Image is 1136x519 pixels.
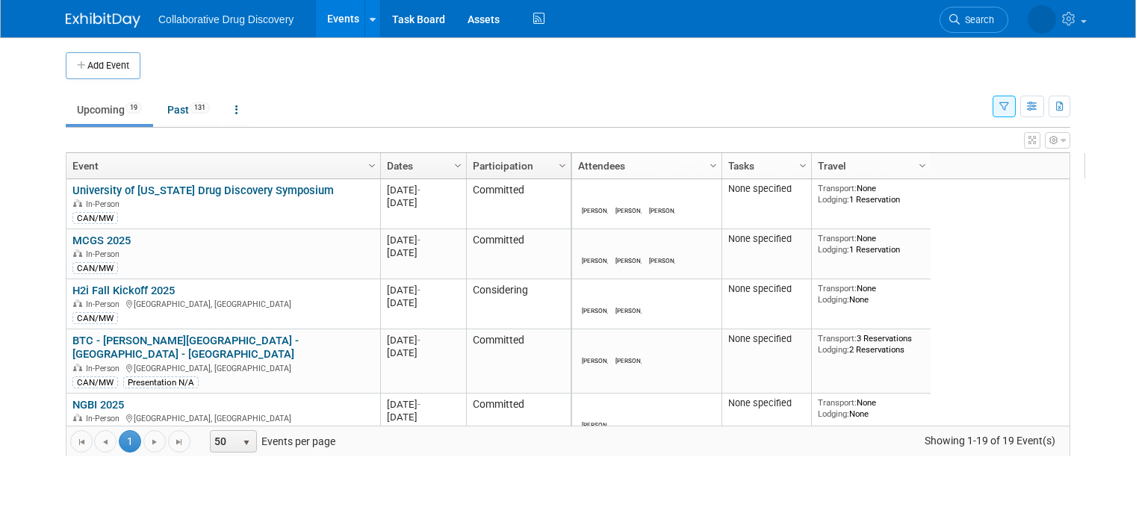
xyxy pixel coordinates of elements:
td: Committed [466,329,571,394]
div: None specified [728,183,806,195]
span: Lodging: [818,244,849,255]
div: [DATE] [387,246,459,259]
div: None 1 Reservation [818,233,925,255]
div: None specified [728,397,806,409]
a: Go to the previous page [94,430,117,453]
img: In-Person Event [73,249,82,257]
img: Evan Moriarity [649,237,686,261]
span: Search [905,14,940,25]
span: 19 [125,102,142,114]
div: Evan Moriarity [582,361,608,370]
div: Michael Woodhouse [649,211,675,220]
div: CAN/MW [72,262,118,274]
a: MCGS 2025 [72,234,131,247]
span: - [418,184,420,196]
img: Juan Gijzelaar [615,337,652,361]
span: Column Settings [916,160,928,172]
img: Juan Gijzelaar [973,8,1056,25]
span: Transport: [818,233,857,243]
div: Evan Moriarity [649,261,675,270]
span: Lodging: [818,294,849,305]
span: Lodging: [818,408,849,419]
span: Collaborative Drug Discovery [158,13,294,25]
img: In-Person Event [73,364,82,371]
a: Attendees [578,153,712,178]
div: Michael Woodhouse [582,425,608,435]
img: Evan Moriarity [615,187,652,211]
img: Michael Woodhouse [649,187,699,211]
a: Column Settings [795,153,812,175]
span: In-Person [86,249,124,259]
a: Search [885,7,954,33]
div: [DATE] [387,398,459,411]
span: Column Settings [707,160,719,172]
span: Events per page [191,430,350,453]
span: 50 [211,431,236,452]
td: Considering [466,279,571,329]
span: Column Settings [366,160,378,172]
span: Lodging: [818,344,849,355]
span: - [418,234,420,246]
a: Past131 [156,96,221,124]
a: Column Settings [706,153,722,175]
a: Travel [818,153,921,178]
span: In-Person [86,299,124,309]
span: Go to the previous page [99,436,111,448]
div: Juan Gijzelaar [582,211,608,220]
a: Dates [387,153,456,178]
a: Upcoming19 [66,96,153,124]
img: Evan Moriarity [582,337,618,361]
div: [DATE] [387,196,459,209]
a: University of [US_STATE] Drug Discovery Symposium [72,184,334,197]
span: Transport: [818,183,857,193]
div: [DATE] [387,296,459,309]
div: None specified [728,333,806,345]
td: Committed [466,229,571,279]
div: Michael Woodhouse [615,261,642,270]
a: Column Settings [555,153,571,175]
span: Transport: [818,333,857,344]
span: 1 [119,430,141,453]
div: None None [818,283,925,305]
button: Add Event [66,52,140,79]
a: Column Settings [915,153,931,175]
td: Committed [466,394,571,444]
span: Column Settings [556,160,568,172]
div: None specified [728,283,806,295]
span: In-Person [86,364,124,373]
div: [GEOGRAPHIC_DATA], [GEOGRAPHIC_DATA] [72,411,373,424]
div: [DATE] [387,234,459,246]
span: - [418,335,420,346]
a: Participation [473,153,561,178]
span: select [240,437,252,449]
div: [DATE] [387,284,459,296]
div: Michael Woodhouse [582,311,608,320]
a: Column Settings [450,153,467,175]
img: Juan Gijzelaar [615,287,652,311]
div: None None [818,397,925,419]
div: [GEOGRAPHIC_DATA], [GEOGRAPHIC_DATA] [72,361,373,374]
a: Go to the last page [168,430,190,453]
span: Lodging: [818,194,849,205]
span: In-Person [86,414,124,423]
span: Showing 1-19 of 19 Event(s) [911,430,1070,451]
div: CAN/MW [72,312,118,324]
div: Presentation N/A [123,376,199,388]
span: Go to the first page [75,436,87,448]
a: Event [72,153,370,178]
div: [DATE] [387,184,459,196]
div: CAN/MW [72,376,118,388]
a: Column Settings [364,153,381,175]
div: [GEOGRAPHIC_DATA], [GEOGRAPHIC_DATA] [72,297,373,310]
div: None specified [728,233,806,245]
div: Evan Moriarity [615,211,642,220]
span: 131 [190,102,210,114]
td: Committed [466,179,571,229]
img: Juan Gijzelaar [582,187,618,211]
div: Juan Gijzelaar [615,311,642,320]
a: BTC - [PERSON_NAME][GEOGRAPHIC_DATA] - [GEOGRAPHIC_DATA] - [GEOGRAPHIC_DATA] [72,334,299,361]
span: Transport: [818,283,857,293]
img: Juan Gijzelaar [582,237,618,261]
div: [DATE] [387,411,459,423]
img: Michael Woodhouse [582,401,632,425]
